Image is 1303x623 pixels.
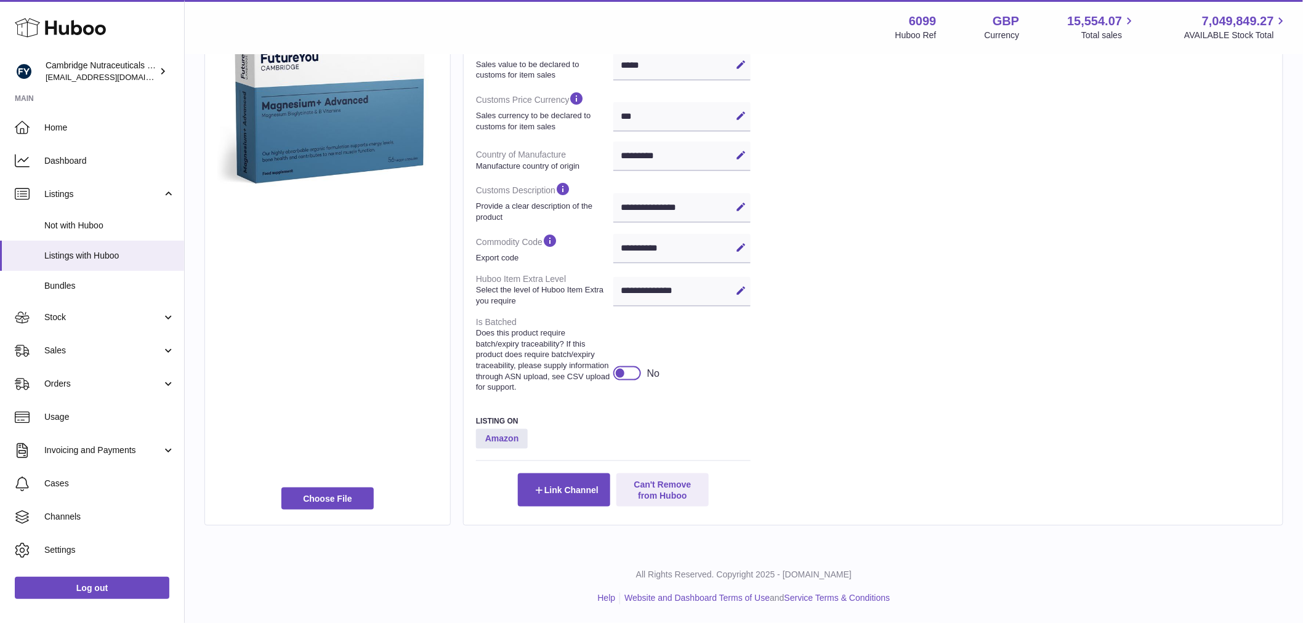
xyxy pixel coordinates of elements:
[15,577,169,599] a: Log out
[985,30,1020,41] div: Currency
[44,155,175,167] span: Dashboard
[616,473,709,507] button: Can't Remove from Huboo
[476,429,528,449] strong: Amazon
[281,488,374,510] span: Choose File
[476,252,610,263] strong: Export code
[44,280,175,292] span: Bundles
[44,511,175,523] span: Channels
[44,122,175,134] span: Home
[1067,13,1122,30] span: 15,554.07
[44,188,162,200] span: Listings
[476,228,613,268] dt: Commodity Code
[620,593,890,605] li: and
[195,569,1293,581] p: All Rights Reserved. Copyright 2025 - [DOMAIN_NAME]
[476,110,610,132] strong: Sales currency to be declared to customs for item sales
[476,34,613,85] dt: Customs Sales Price
[993,13,1019,30] strong: GBP
[518,473,610,507] button: Link Channel
[895,30,937,41] div: Huboo Ref
[44,345,162,356] span: Sales
[476,59,610,81] strong: Sales value to be declared to customs for item sales
[44,311,162,323] span: Stock
[476,268,613,311] dt: Huboo Item Extra Level
[785,593,890,603] a: Service Terms & Conditions
[46,60,156,83] div: Cambridge Nutraceuticals Ltd
[476,176,613,227] dt: Customs Description
[476,328,610,392] strong: Does this product require batch/expiry traceability? If this product does require batch/expiry tr...
[647,367,660,380] div: No
[44,478,175,489] span: Cases
[44,544,175,556] span: Settings
[1184,13,1288,41] a: 7,049,849.27 AVAILABLE Stock Total
[1067,13,1136,41] a: 15,554.07 Total sales
[476,201,610,222] strong: Provide a clear description of the product
[598,593,616,603] a: Help
[476,144,613,176] dt: Country of Manufacture
[476,86,613,137] dt: Customs Price Currency
[624,593,770,603] a: Website and Dashboard Terms of Use
[1202,13,1274,30] span: 7,049,849.27
[15,62,33,81] img: internalAdmin-6099@internal.huboo.com
[1184,30,1288,41] span: AVAILABLE Stock Total
[909,13,937,30] strong: 6099
[476,416,751,426] h3: Listing On
[44,411,175,423] span: Usage
[476,284,610,306] strong: Select the level of Huboo Item Extra you require
[46,72,181,82] span: [EMAIL_ADDRESS][DOMAIN_NAME]
[44,220,175,231] span: Not with Huboo
[476,161,610,172] strong: Manufacture country of origin
[44,250,175,262] span: Listings with Huboo
[44,378,162,390] span: Orders
[476,311,613,398] dt: Is Batched
[1081,30,1136,41] span: Total sales
[44,444,162,456] span: Invoicing and Payments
